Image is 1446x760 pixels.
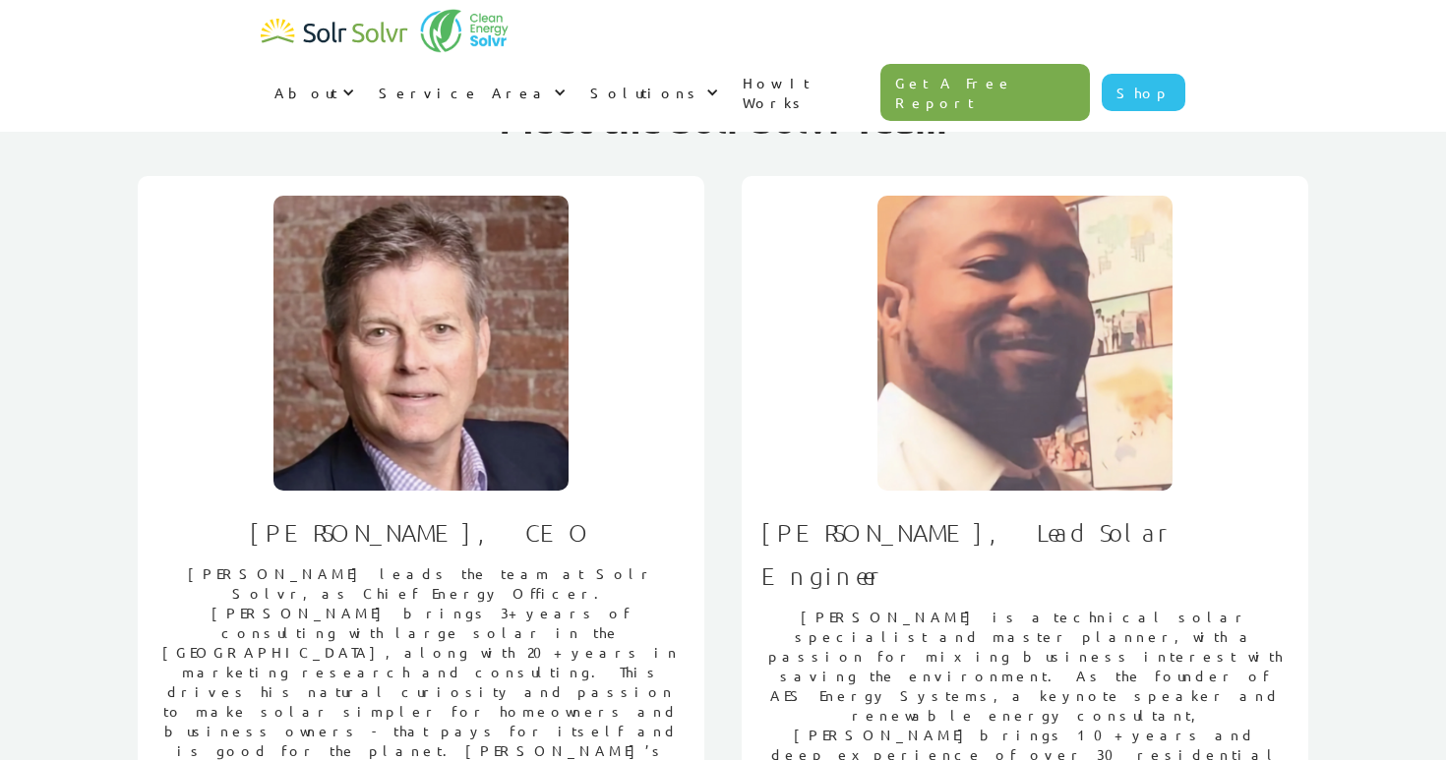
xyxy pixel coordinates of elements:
div: Service Area [365,63,576,122]
a: Shop [1102,74,1185,111]
div: About [274,83,337,102]
div: About [261,63,365,122]
a: How It Works [729,53,880,132]
h1: [PERSON_NAME], CEO [250,510,592,554]
div: Solutions [576,63,729,122]
div: Service Area [379,83,549,102]
div: Solutions [590,83,701,102]
h1: [PERSON_NAME], Lead Solar Engineer [761,510,1289,597]
a: Get A Free Report [880,64,1091,121]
